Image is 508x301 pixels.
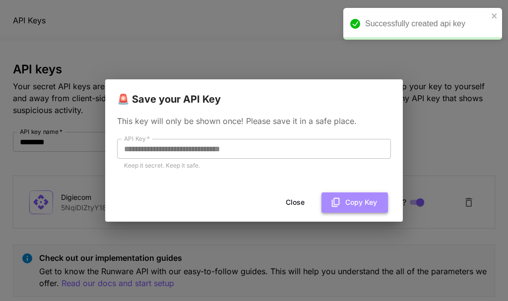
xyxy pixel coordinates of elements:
button: close [491,12,498,20]
p: This key will only be shown once! Please save it in a safe place. [117,115,391,127]
button: Copy Key [321,192,388,213]
div: Successfully created api key [365,18,488,30]
button: Close [273,192,317,213]
h2: 🚨 Save your API Key [105,79,403,107]
p: Keep it secret. Keep it safe. [124,161,384,171]
label: API Key [124,134,150,143]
